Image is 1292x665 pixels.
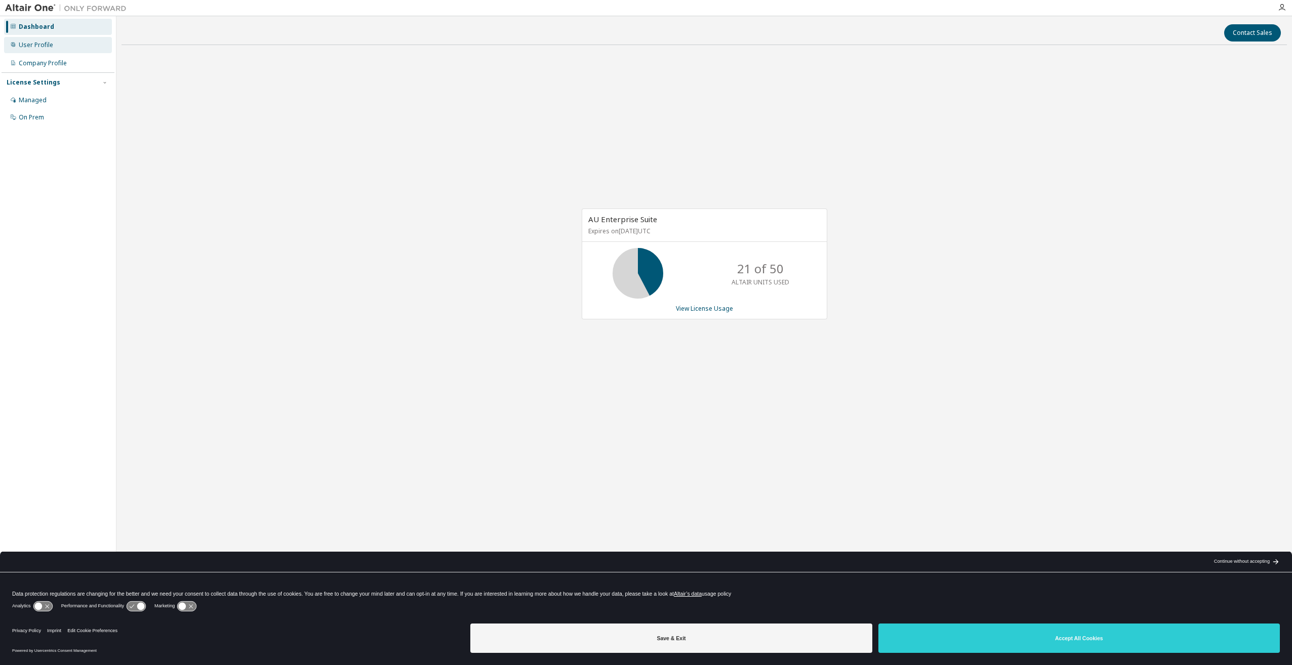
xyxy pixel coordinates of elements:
button: Contact Sales [1224,24,1281,41]
p: ALTAIR UNITS USED [732,278,789,286]
p: Expires on [DATE] UTC [588,227,818,235]
span: AU Enterprise Suite [588,214,657,224]
a: View License Usage [676,304,733,313]
p: 21 of 50 [737,260,784,277]
div: Company Profile [19,59,67,67]
div: User Profile [19,41,53,49]
div: License Settings [7,78,60,87]
div: Managed [19,96,47,104]
img: Altair One [5,3,132,13]
div: Dashboard [19,23,54,31]
div: On Prem [19,113,44,121]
